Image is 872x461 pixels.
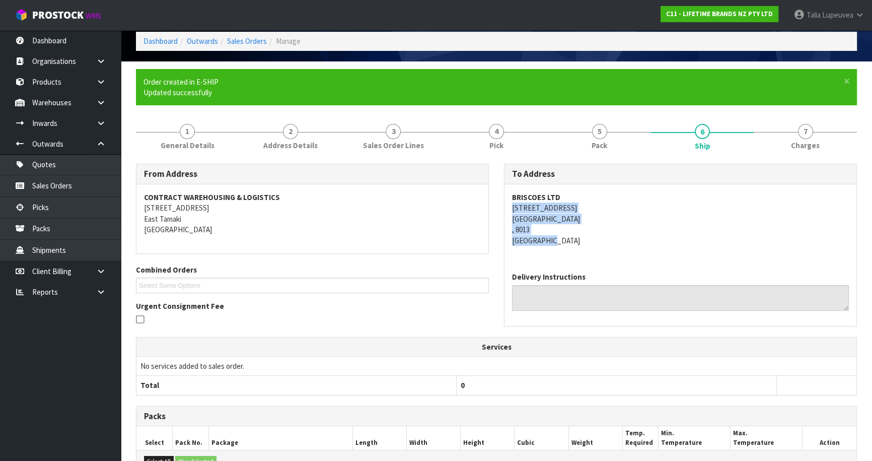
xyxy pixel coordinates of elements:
address: [STREET_ADDRESS] East Tamaki [GEOGRAPHIC_DATA] [144,192,481,235]
span: 4 [489,124,504,139]
span: Charges [791,140,820,151]
a: Outwards [187,36,218,46]
span: × [844,74,850,88]
th: Min. Temperature [659,426,731,450]
span: Lupeuvea [822,10,853,20]
span: 7 [798,124,813,139]
th: Action [803,426,856,450]
a: Dashboard [143,36,178,46]
span: 0 [461,380,465,390]
h3: From Address [144,169,481,179]
th: Cubic [515,426,568,450]
small: WMS [86,11,101,21]
span: 2 [283,124,298,139]
th: Weight [568,426,622,450]
span: Manage [276,36,301,46]
a: C11 - LIFETIME BRANDS NZ PTY LTD [661,6,778,22]
span: Pick [489,140,503,151]
label: Urgent Consignment Fee [136,301,224,311]
span: ProStock [32,9,84,22]
h3: Packs [144,412,849,421]
th: Select [136,426,173,450]
th: Package [208,426,352,450]
strong: CONTRACT WAREHOUSING & LOGISTICS [144,192,280,202]
th: Total [136,376,457,395]
strong: C11 - LIFETIME BRANDS NZ PTY LTD [666,10,773,18]
span: 1 [180,124,195,139]
span: Talia [807,10,821,20]
span: Sales Order Lines [363,140,424,151]
label: Delivery Instructions [512,272,586,282]
a: Sales Orders [227,36,267,46]
span: Address Details [263,140,318,151]
span: 6 [695,124,710,139]
label: Combined Orders [136,265,197,275]
th: Temp. Required [622,426,659,450]
span: 5 [592,124,607,139]
span: Order created in E-SHIP Updated successfully [143,77,219,97]
strong: BRISCOES LTD [512,192,560,202]
span: General Details [161,140,214,151]
address: [STREET_ADDRESS] [GEOGRAPHIC_DATA] , 8013 [GEOGRAPHIC_DATA] [512,192,849,246]
th: Length [352,426,406,450]
th: Height [461,426,515,450]
th: Pack No. [173,426,209,450]
th: Max. Temperature [731,426,803,450]
td: No services added to sales order. [136,356,856,375]
span: Ship [695,141,710,151]
span: 3 [386,124,401,139]
img: cube-alt.png [15,9,28,21]
th: Width [406,426,460,450]
th: Services [136,338,856,357]
span: Pack [592,140,607,151]
h3: To Address [512,169,849,179]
